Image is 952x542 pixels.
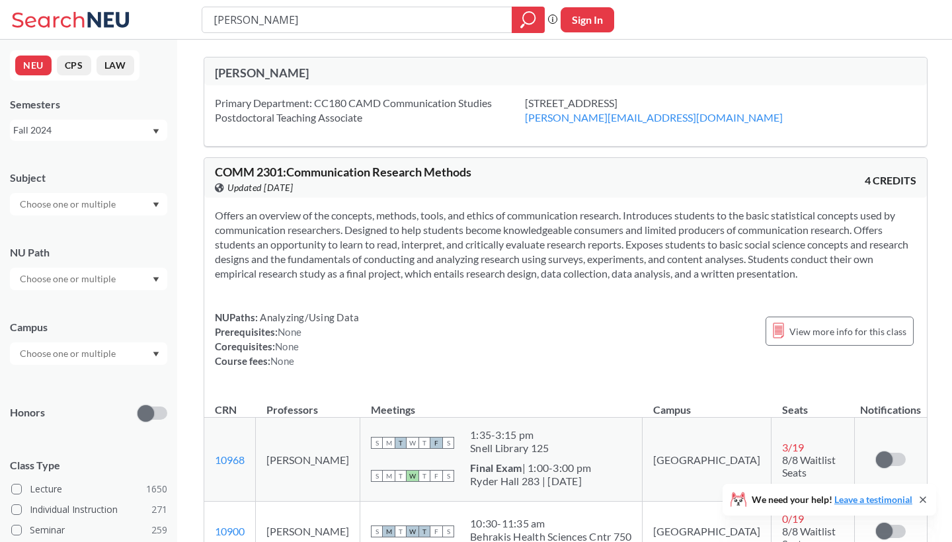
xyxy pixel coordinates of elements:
div: Campus [10,320,167,334]
button: CPS [57,56,91,75]
button: NEU [15,56,52,75]
div: 1:35 - 3:15 pm [470,428,549,442]
span: F [430,470,442,482]
div: Ryder Hall 283 | [DATE] [470,475,591,488]
th: Professors [256,389,360,418]
span: S [371,437,383,449]
a: Leave a testimonial [834,494,912,505]
span: M [383,437,395,449]
svg: Dropdown arrow [153,352,159,357]
svg: magnifying glass [520,11,536,29]
span: 8/8 Waitlist Seats [782,453,836,479]
b: Final Exam [470,461,522,474]
input: Class, professor, course number, "phrase" [212,9,502,31]
section: Offers an overview of the concepts, methods, tools, and ethics of communication research. Introdu... [215,208,916,281]
span: T [418,470,430,482]
span: 4 CREDITS [865,173,916,188]
th: Seats [772,389,855,418]
button: LAW [97,56,134,75]
span: S [371,470,383,482]
div: 10:30 - 11:35 am [470,517,631,530]
label: Lecture [11,481,167,498]
span: 0 / 19 [782,512,804,525]
th: Notifications [854,389,926,418]
span: T [395,437,407,449]
span: T [418,525,430,537]
td: [GEOGRAPHIC_DATA] [643,418,772,502]
span: S [442,525,454,537]
div: Fall 2024Dropdown arrow [10,120,167,141]
td: [PERSON_NAME] [256,418,360,502]
span: Class Type [10,458,167,473]
span: T [395,525,407,537]
div: Subject [10,171,167,185]
div: NU Path [10,245,167,260]
div: [STREET_ADDRESS] [525,96,816,125]
a: 10900 [215,525,245,537]
svg: Dropdown arrow [153,129,159,134]
svg: Dropdown arrow [153,277,159,282]
span: F [430,525,442,537]
div: Primary Department: CC180 CAMD Communication Studies Postdoctoral Teaching Associate [215,96,525,125]
p: Honors [10,405,45,420]
span: None [275,340,299,352]
span: 271 [151,502,167,517]
div: [PERSON_NAME] [215,65,566,80]
span: T [395,470,407,482]
svg: Dropdown arrow [153,202,159,208]
span: M [383,470,395,482]
input: Choose one or multiple [13,196,124,212]
span: We need your help! [752,495,912,504]
div: NUPaths: Prerequisites: Corequisites: Course fees: [215,310,359,368]
div: | 1:00-3:00 pm [470,461,591,475]
span: 3 / 19 [782,441,804,453]
span: W [407,470,418,482]
button: Sign In [561,7,614,32]
span: M [383,525,395,537]
div: magnifying glass [512,7,545,33]
span: Updated [DATE] [227,180,293,195]
div: Semesters [10,97,167,112]
a: 10968 [215,453,245,466]
div: Dropdown arrow [10,193,167,215]
input: Choose one or multiple [13,271,124,287]
div: Dropdown arrow [10,342,167,365]
div: Dropdown arrow [10,268,167,290]
th: Meetings [360,389,643,418]
span: 259 [151,523,167,537]
span: W [407,525,418,537]
span: F [430,437,442,449]
input: Choose one or multiple [13,346,124,362]
span: None [278,326,301,338]
span: S [442,437,454,449]
div: Snell Library 125 [470,442,549,455]
th: Campus [643,389,772,418]
span: View more info for this class [789,323,906,340]
label: Individual Instruction [11,501,167,518]
div: CRN [215,403,237,417]
div: Fall 2024 [13,123,151,137]
span: 1650 [146,482,167,496]
label: Seminar [11,522,167,539]
span: S [442,470,454,482]
span: W [407,437,418,449]
span: Analyzing/Using Data [258,311,359,323]
span: S [371,525,383,537]
span: COMM 2301 : Communication Research Methods [215,165,471,179]
span: None [270,355,294,367]
span: T [418,437,430,449]
a: [PERSON_NAME][EMAIL_ADDRESS][DOMAIN_NAME] [525,111,783,124]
